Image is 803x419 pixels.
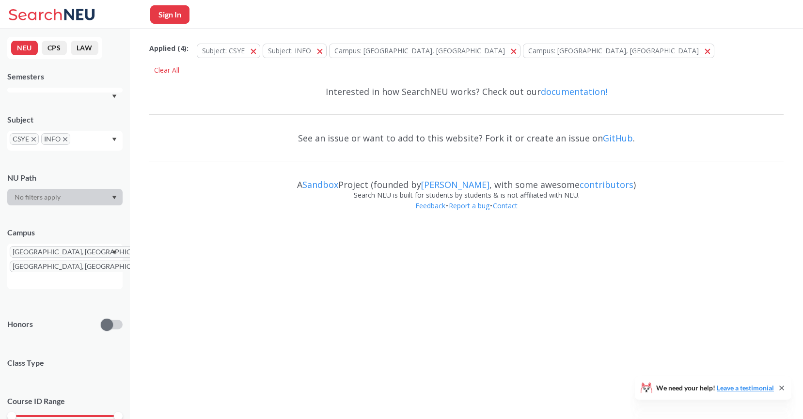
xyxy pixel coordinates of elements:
[7,357,123,368] span: Class Type
[268,46,311,55] span: Subject: INFO
[150,5,189,24] button: Sign In
[603,132,633,144] a: GitHub
[149,171,784,190] div: A Project (founded by , with some awesome )
[528,46,699,55] span: Campus: [GEOGRAPHIC_DATA], [GEOGRAPHIC_DATA]
[10,133,39,145] span: CSYEX to remove pill
[7,172,123,183] div: NU Path
[7,131,123,151] div: CSYEX to remove pillINFOX to remove pillDropdown arrow
[197,44,260,58] button: Subject: CSYE
[10,261,164,272] span: [GEOGRAPHIC_DATA], [GEOGRAPHIC_DATA]X to remove pill
[41,133,70,145] span: INFOX to remove pill
[149,78,784,106] div: Interested in how SearchNEU works? Check out our
[63,137,67,141] svg: X to remove pill
[7,71,123,82] div: Semesters
[523,44,714,58] button: Campus: [GEOGRAPHIC_DATA], [GEOGRAPHIC_DATA]
[112,250,117,254] svg: Dropdown arrow
[7,114,123,125] div: Subject
[263,44,327,58] button: Subject: INFO
[112,196,117,200] svg: Dropdown arrow
[656,385,774,391] span: We need your help!
[7,227,123,238] div: Campus
[329,44,520,58] button: Campus: [GEOGRAPHIC_DATA], [GEOGRAPHIC_DATA]
[42,41,67,55] button: CPS
[31,137,36,141] svg: X to remove pill
[448,201,490,210] a: Report a bug
[202,46,245,55] span: Subject: CSYE
[11,41,38,55] button: NEU
[149,201,784,226] div: • •
[492,201,518,210] a: Contact
[7,319,33,330] p: Honors
[580,179,633,190] a: contributors
[7,396,123,407] p: Course ID Range
[7,189,123,205] div: Dropdown arrow
[112,138,117,141] svg: Dropdown arrow
[717,384,774,392] a: Leave a testimonial
[149,43,189,54] span: Applied ( 4 ):
[334,46,505,55] span: Campus: [GEOGRAPHIC_DATA], [GEOGRAPHIC_DATA]
[415,201,446,210] a: Feedback
[112,94,117,98] svg: Dropdown arrow
[10,246,164,258] span: [GEOGRAPHIC_DATA], [GEOGRAPHIC_DATA]X to remove pill
[7,244,123,289] div: [GEOGRAPHIC_DATA], [GEOGRAPHIC_DATA]X to remove pill[GEOGRAPHIC_DATA], [GEOGRAPHIC_DATA]X to remo...
[421,179,489,190] a: [PERSON_NAME]
[149,63,184,78] div: Clear All
[71,41,98,55] button: LAW
[302,179,338,190] a: Sandbox
[149,190,784,201] div: Search NEU is built for students by students & is not affiliated with NEU.
[149,124,784,152] div: See an issue or want to add to this website? Fork it or create an issue on .
[541,86,607,97] a: documentation!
